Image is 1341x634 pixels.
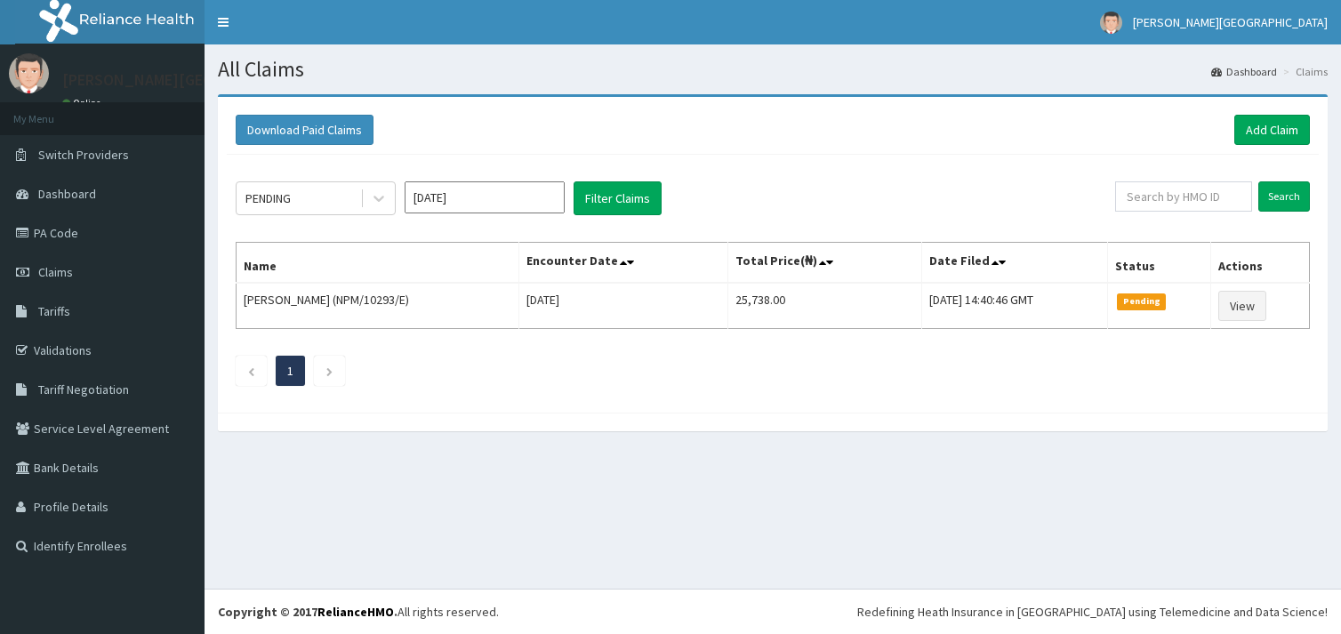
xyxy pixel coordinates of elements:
[317,604,394,620] a: RelianceHMO
[245,189,291,207] div: PENDING
[38,147,129,163] span: Switch Providers
[236,115,373,145] button: Download Paid Claims
[921,243,1108,284] th: Date Filed
[237,283,519,329] td: [PERSON_NAME] (NPM/10293/E)
[1210,243,1309,284] th: Actions
[62,97,105,109] a: Online
[218,58,1328,81] h1: All Claims
[1218,291,1266,321] a: View
[38,381,129,397] span: Tariff Negotiation
[38,264,73,280] span: Claims
[1133,14,1328,30] span: [PERSON_NAME][GEOGRAPHIC_DATA]
[287,363,293,379] a: Page 1 is your current page
[1258,181,1310,212] input: Search
[1100,12,1122,34] img: User Image
[574,181,662,215] button: Filter Claims
[1117,293,1166,309] span: Pending
[1108,243,1210,284] th: Status
[405,181,565,213] input: Select Month and Year
[38,186,96,202] span: Dashboard
[857,603,1328,621] div: Redefining Heath Insurance in [GEOGRAPHIC_DATA] using Telemedicine and Data Science!
[38,303,70,319] span: Tariffs
[1115,181,1252,212] input: Search by HMO ID
[518,283,727,329] td: [DATE]
[247,363,255,379] a: Previous page
[1211,64,1277,79] a: Dashboard
[237,243,519,284] th: Name
[205,589,1341,634] footer: All rights reserved.
[1234,115,1310,145] a: Add Claim
[921,283,1108,329] td: [DATE] 14:40:46 GMT
[218,604,397,620] strong: Copyright © 2017 .
[9,53,49,93] img: User Image
[518,243,727,284] th: Encounter Date
[727,283,921,329] td: 25,738.00
[1279,64,1328,79] li: Claims
[325,363,333,379] a: Next page
[727,243,921,284] th: Total Price(₦)
[62,72,325,88] p: [PERSON_NAME][GEOGRAPHIC_DATA]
